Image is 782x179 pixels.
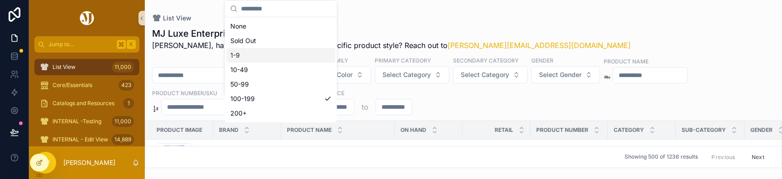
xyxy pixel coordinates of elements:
span: List View [52,63,76,71]
span: Select Category [382,70,431,79]
p: to [362,102,368,112]
label: Primary Category [375,56,431,64]
span: List View [163,14,191,23]
button: Next [745,150,771,164]
span: K [128,41,135,48]
label: Secondary Category [453,56,519,64]
span: On Hand [401,126,426,134]
a: List View [152,14,191,23]
span: Select Gender [539,70,582,79]
div: scrollable content [29,53,145,146]
button: Select Button [531,66,600,83]
label: Gender [531,56,553,64]
a: INTERNAL -Testing11,000 [34,113,139,130]
span: INTERNAL -Testing [52,118,101,125]
span: Jump to... [48,41,113,48]
img: App logo [78,11,95,25]
button: Select Button [453,66,528,83]
span: Brand [219,126,238,134]
span: Sub-Category [682,126,726,134]
p: [PERSON_NAME] [63,158,115,167]
div: 1 [123,98,134,109]
button: Select Button [308,66,371,83]
a: List View11,000 [34,59,139,75]
span: Catalogs and Resources [52,100,114,107]
h1: MJ Luxe Enterprises 2025 Product Catalog [152,27,631,40]
span: Category [614,126,644,134]
div: 14,889 [112,134,134,145]
span: Product Name [287,126,332,134]
div: 10-49 [227,63,335,77]
span: Product Image [157,126,202,134]
div: 200+ [227,106,335,121]
div: 1-9 [227,48,335,63]
div: 11,000 [112,116,134,127]
span: Product Number [536,126,588,134]
a: [PERSON_NAME][EMAIL_ADDRESS][DOMAIN_NAME] [448,41,631,50]
span: Showing 500 of 1236 results [625,154,698,161]
span: [PERSON_NAME], have questions or looking for a specific product style? Reach out to [152,40,631,51]
div: 50-99 [227,77,335,92]
div: Sold Out [227,34,335,48]
div: 423 [119,80,134,91]
span: Retail [495,126,513,134]
div: 100-199 [227,92,335,106]
span: Select Category [461,70,509,79]
div: Suggestions [225,17,337,122]
span: Gender [750,126,772,134]
button: Jump to...K [34,36,139,53]
a: INTERNAL - Edit View14,889 [34,131,139,148]
a: Core/Essentials423 [34,77,139,93]
div: 11,000 [112,62,134,73]
label: Product Number/SKU [152,89,217,97]
span: Core/Essentials [52,82,92,89]
div: None [227,19,335,34]
label: Product Name [604,57,648,65]
span: INTERNAL - Edit View [52,136,108,143]
button: Select Button [375,66,449,83]
a: Catalogs and Resources1 [34,95,139,111]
